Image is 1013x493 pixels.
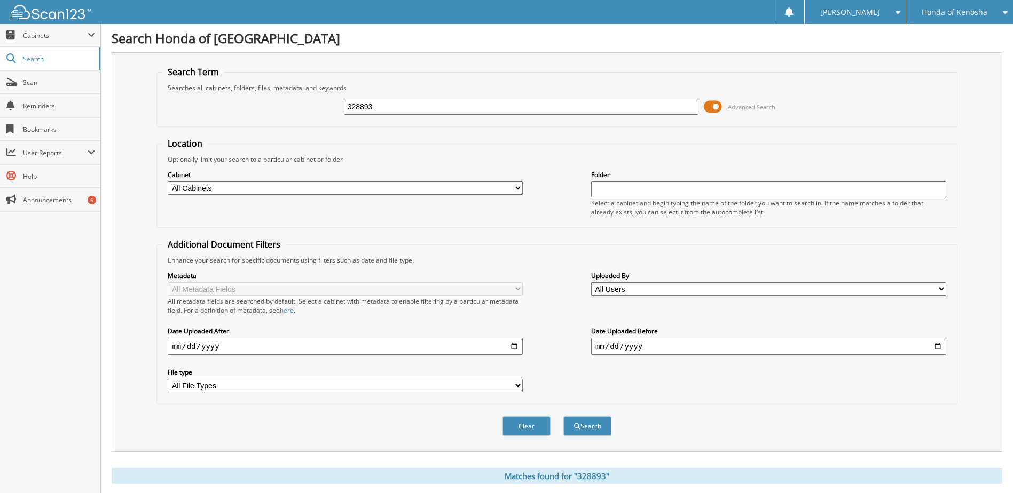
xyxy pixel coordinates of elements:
[168,327,523,336] label: Date Uploaded After
[162,66,224,78] legend: Search Term
[23,54,93,63] span: Search
[23,101,95,110] span: Reminders
[23,125,95,134] span: Bookmarks
[168,271,523,280] label: Metadata
[162,256,951,265] div: Enhance your search for specific documents using filters such as date and file type.
[112,468,1002,484] div: Matches found for "328893"
[922,9,987,15] span: Honda of Kenosha
[280,306,294,315] a: here
[591,198,946,217] div: Select a cabinet and begin typing the name of the folder you want to search in. If the name match...
[23,148,88,157] span: User Reports
[162,138,208,149] legend: Location
[168,170,523,179] label: Cabinet
[820,9,880,15] span: [PERSON_NAME]
[162,238,286,250] legend: Additional Document Filters
[563,416,611,436] button: Search
[728,103,775,111] span: Advanced Search
[162,155,951,164] div: Optionally limit your search to a particular cabinet or folder
[591,327,946,336] label: Date Uploaded Before
[591,271,946,280] label: Uploaded By
[502,416,551,436] button: Clear
[168,297,523,315] div: All metadata fields are searched by default. Select a cabinet with metadata to enable filtering b...
[591,338,946,355] input: end
[23,31,88,40] span: Cabinets
[23,172,95,181] span: Help
[23,78,95,87] span: Scan
[168,368,523,377] label: File type
[591,170,946,179] label: Folder
[112,29,1002,47] h1: Search Honda of [GEOGRAPHIC_DATA]
[88,196,96,204] div: 6
[23,195,95,204] span: Announcements
[168,338,523,355] input: start
[11,5,91,19] img: scan123-logo-white.svg
[162,83,951,92] div: Searches all cabinets, folders, files, metadata, and keywords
